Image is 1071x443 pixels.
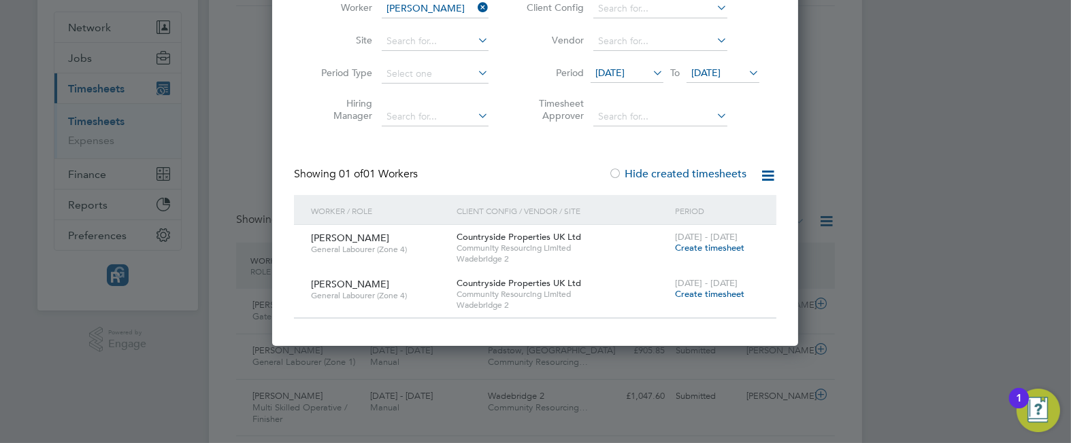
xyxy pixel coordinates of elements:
[593,32,727,51] input: Search for...
[453,195,672,226] div: Client Config / Vendor / Site
[457,231,581,243] span: Countryside Properties UK Ltd
[523,1,584,14] label: Client Config
[311,97,372,122] label: Hiring Manager
[523,97,584,122] label: Timesheet Approver
[457,277,581,289] span: Countryside Properties UK Ltd
[523,34,584,46] label: Vendor
[675,242,744,253] span: Create timesheet
[595,67,625,79] span: [DATE]
[294,167,421,181] div: Showing
[457,253,668,264] span: Wadebridge 2
[672,195,763,226] div: Period
[311,244,446,255] span: General Labourer (Zone 4)
[457,243,668,253] span: Community Resourcing Limited
[382,107,489,126] input: Search for...
[675,277,738,289] span: [DATE] - [DATE]
[1016,398,1022,416] div: 1
[382,65,489,84] input: Select one
[457,289,668,300] span: Community Resourcing Limited
[1017,389,1060,432] button: Open Resource Center, 1 new notification
[339,167,418,181] span: 01 Workers
[593,107,727,126] input: Search for...
[523,67,584,79] label: Period
[311,1,372,14] label: Worker
[311,67,372,79] label: Period Type
[675,231,738,243] span: [DATE] - [DATE]
[457,300,668,311] span: Wadebridge 2
[311,290,446,301] span: General Labourer (Zone 4)
[382,32,489,51] input: Search for...
[691,67,721,79] span: [DATE]
[311,232,389,244] span: [PERSON_NAME]
[339,167,363,181] span: 01 of
[666,64,684,82] span: To
[311,278,389,290] span: [PERSON_NAME]
[308,195,453,226] div: Worker / Role
[608,167,746,181] label: Hide created timesheets
[311,34,372,46] label: Site
[675,288,744,300] span: Create timesheet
